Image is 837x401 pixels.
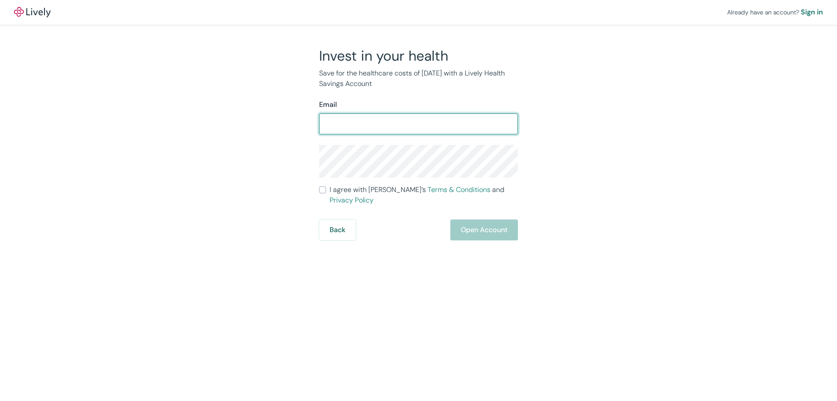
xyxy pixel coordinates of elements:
h2: Invest in your health [319,47,518,65]
img: Lively [14,7,51,17]
button: Back [319,219,356,240]
a: Sign in [801,7,823,17]
span: I agree with [PERSON_NAME]’s and [330,185,518,206]
a: Terms & Conditions [428,185,490,194]
label: Email [319,99,337,110]
a: Privacy Policy [330,195,374,205]
div: Already have an account? [727,7,823,17]
p: Save for the healthcare costs of [DATE] with a Lively Health Savings Account [319,68,518,89]
a: LivelyLively [14,7,51,17]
